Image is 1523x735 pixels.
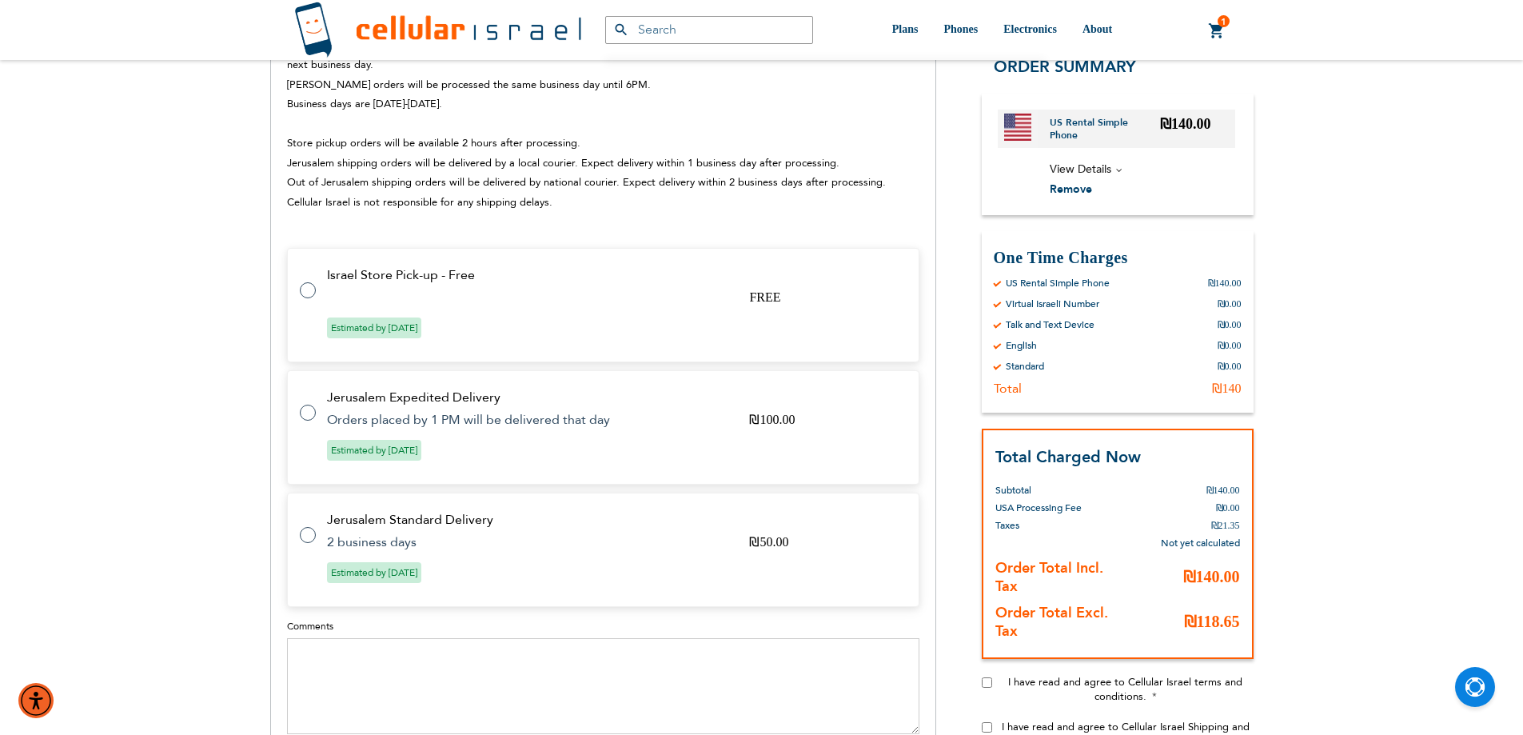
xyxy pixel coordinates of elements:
div: US Rental Simple Phone [1006,277,1110,290]
div: ₪0.00 [1218,360,1242,373]
span: ₪50.00 [749,535,788,549]
input: Search [605,16,813,44]
th: Subtotal [995,469,1120,499]
img: Cellular Israel Logo [294,2,581,58]
div: ₪0.00 [1218,318,1242,331]
div: ₪0.00 [1218,339,1242,352]
span: ₪118.65 [1184,613,1240,630]
td: Jerusalem Expedited Delivery [327,390,899,405]
img: US Rental Simple Phone [1004,114,1031,141]
span: ₪140.00 [1160,116,1211,132]
div: Accessibility Menu [18,683,54,718]
label: Comments [287,619,919,633]
span: Estimated by [DATE] [327,440,421,461]
div: Total [994,381,1022,397]
span: Order Summary [994,56,1136,78]
th: Taxes [995,517,1120,534]
span: Phones [943,23,978,35]
div: ₪140.00 [1208,277,1242,290]
span: Not yet calculated [1161,537,1240,549]
div: Standard [1006,360,1044,373]
td: Orders placed by 1 PM will be delivered that day [327,413,730,427]
td: 2 business days [327,535,730,549]
a: US Rental Simple Phone [1050,116,1161,142]
span: About [1082,23,1112,35]
span: ₪140.00 [1183,568,1240,585]
span: Remove [1050,182,1092,197]
span: ₪21.35 [1211,520,1240,531]
span: USA Processing Fee [995,501,1082,514]
span: Estimated by [DATE] [327,562,421,583]
td: Jerusalem Standard Delivery [327,513,899,527]
div: ₪140 [1212,381,1242,397]
a: 1 [1208,22,1226,41]
td: Israel Store Pick-up - Free [327,268,899,282]
div: ₪0.00 [1218,298,1242,310]
span: 1 [1221,15,1226,28]
span: ₪100.00 [749,413,795,426]
span: Orders submitted by 4PM on business days will be processed the same day. Those submitted after 4P... [287,38,900,210]
strong: Total Charged Now [995,446,1141,468]
span: FREE [749,290,780,304]
div: English [1006,339,1037,352]
strong: Order Total Incl. Tax [995,558,1103,597]
span: ₪140.00 [1206,485,1240,496]
span: ₪0.00 [1216,502,1240,513]
span: Plans [892,23,919,35]
strong: Order Total Excl. Tax [995,603,1108,641]
span: View Details [1050,162,1111,177]
span: I have read and agree to Cellular Israel terms and conditions. [1008,675,1242,704]
span: Estimated by [DATE] [327,318,421,338]
div: Talk and Text Device [1006,318,1094,331]
span: Electronics [1003,23,1057,35]
h3: One Time Charges [994,247,1242,269]
div: Virtual Israeli Number [1006,298,1099,310]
